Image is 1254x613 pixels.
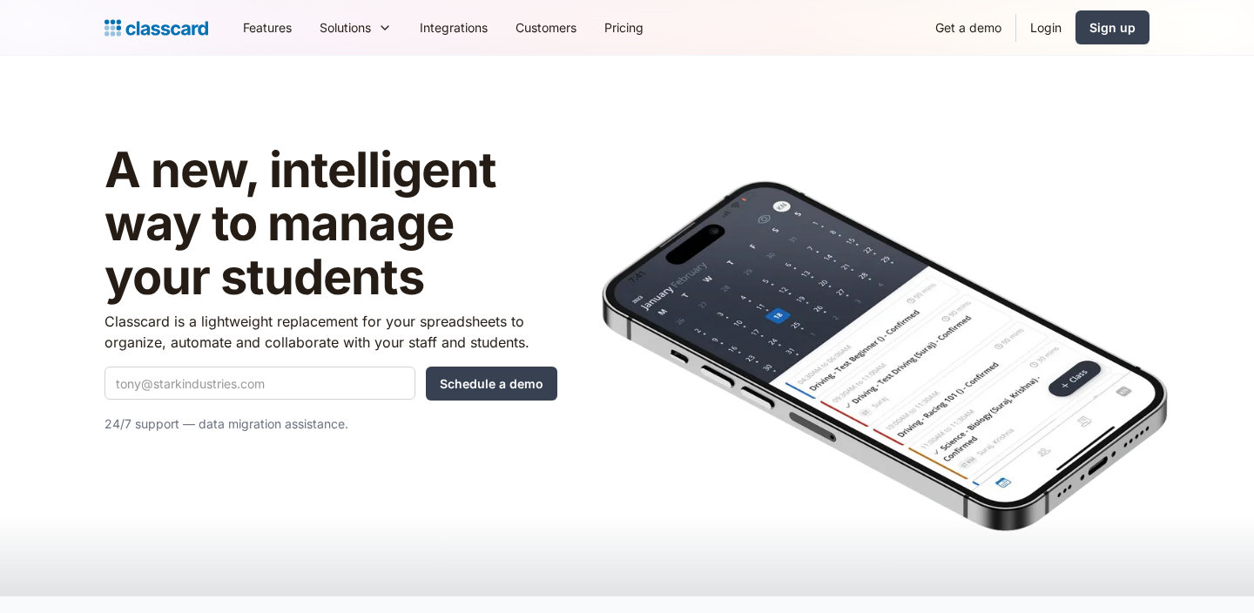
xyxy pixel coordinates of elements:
div: Solutions [306,8,406,47]
a: Logo [104,16,208,40]
p: 24/7 support — data migration assistance. [104,414,557,434]
input: Schedule a demo [426,367,557,401]
h1: A new, intelligent way to manage your students [104,144,557,305]
a: Sign up [1075,10,1149,44]
div: Solutions [320,18,371,37]
form: Quick Demo Form [104,367,557,401]
div: Sign up [1089,18,1136,37]
p: Classcard is a lightweight replacement for your spreadsheets to organize, automate and collaborat... [104,311,557,353]
a: Login [1016,8,1075,47]
a: Pricing [590,8,657,47]
a: Get a demo [921,8,1015,47]
input: tony@starkindustries.com [104,367,415,400]
a: Integrations [406,8,502,47]
a: Customers [502,8,590,47]
a: Features [229,8,306,47]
